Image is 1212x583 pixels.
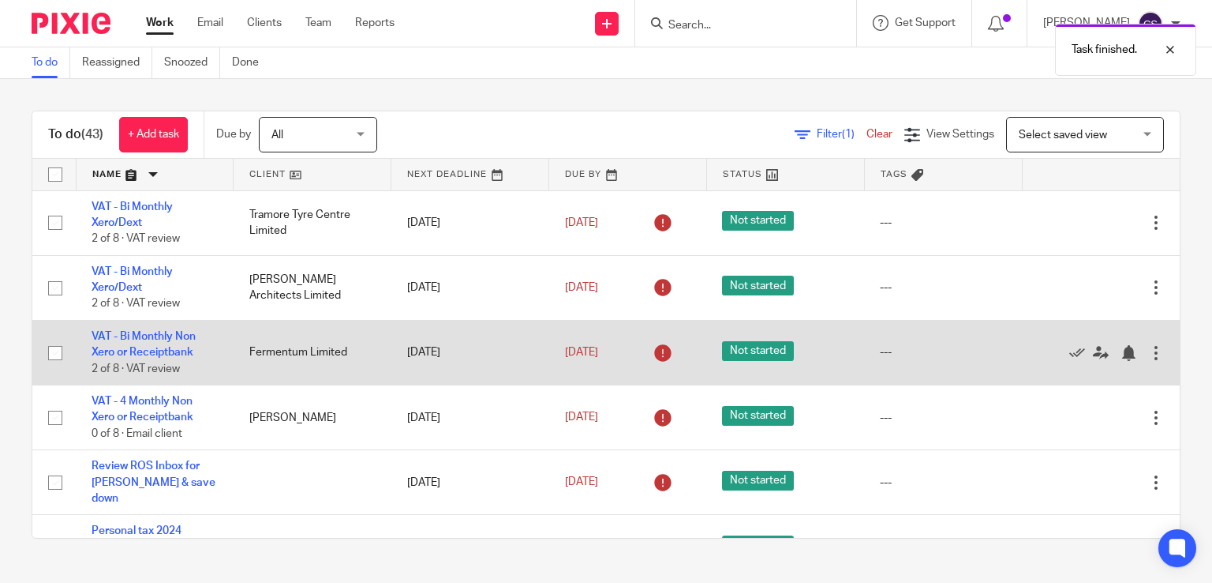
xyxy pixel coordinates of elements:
[565,282,598,293] span: [DATE]
[565,412,598,423] span: [DATE]
[1138,11,1163,36] img: svg%3E
[722,536,794,555] span: Not started
[880,280,1006,295] div: ---
[880,344,1006,360] div: ---
[92,396,193,423] a: VAT - 4 Monthly Non Xero or Receiptbank
[391,255,549,320] td: [DATE]
[1072,42,1137,58] p: Task finished.
[391,386,549,450] td: [DATE]
[92,363,180,374] span: 2 of 8 · VAT review
[842,129,855,140] span: (1)
[81,128,103,141] span: (43)
[92,233,180,244] span: 2 of 8 · VAT review
[880,215,1006,231] div: ---
[565,217,598,228] span: [DATE]
[92,428,182,439] span: 0 of 8 · Email client
[1019,130,1107,141] span: Select saved view
[305,15,331,31] a: Team
[565,347,598,358] span: [DATE]
[234,320,391,385] td: Fermentum Limited
[722,341,794,361] span: Not started
[817,129,866,140] span: Filter
[32,13,110,34] img: Pixie
[234,515,391,580] td: [PERSON_NAME]
[164,47,220,78] a: Snoozed
[355,15,395,31] a: Reports
[866,129,892,140] a: Clear
[1069,344,1093,360] a: Mark as done
[722,406,794,426] span: Not started
[232,47,271,78] a: Done
[234,255,391,320] td: [PERSON_NAME] Architects Limited
[234,386,391,450] td: [PERSON_NAME]
[146,15,174,31] a: Work
[926,129,994,140] span: View Settings
[391,515,549,580] td: [DATE]
[48,126,103,143] h1: To do
[722,211,794,231] span: Not started
[82,47,152,78] a: Reassigned
[271,130,283,141] span: All
[197,15,223,31] a: Email
[722,471,794,491] span: Not started
[880,475,1006,491] div: ---
[92,266,173,293] a: VAT - Bi Monthly Xero/Dext
[391,450,549,515] td: [DATE]
[32,47,70,78] a: To do
[880,410,1006,426] div: ---
[92,201,173,228] a: VAT - Bi Monthly Xero/Dext
[247,15,282,31] a: Clients
[565,477,598,488] span: [DATE]
[92,299,180,310] span: 2 of 8 · VAT review
[92,461,215,504] a: Review ROS Inbox for [PERSON_NAME] & save down
[391,190,549,255] td: [DATE]
[391,320,549,385] td: [DATE]
[234,190,391,255] td: Tramore Tyre Centre Limited
[722,276,794,295] span: Not started
[216,126,251,142] p: Due by
[92,525,181,536] a: Personal tax 2024
[119,117,188,152] a: + Add task
[92,331,196,358] a: VAT - Bi Monthly Non Xero or Receiptbank
[881,170,907,179] span: Tags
